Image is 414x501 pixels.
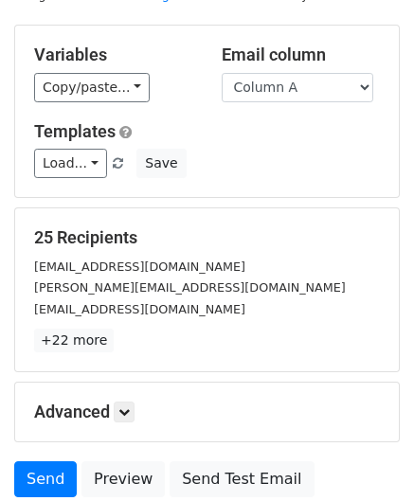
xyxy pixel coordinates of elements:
button: Save [136,149,186,178]
small: [EMAIL_ADDRESS][DOMAIN_NAME] [34,302,245,316]
small: [PERSON_NAME][EMAIL_ADDRESS][DOMAIN_NAME] [34,280,346,295]
a: Load... [34,149,107,178]
iframe: Chat Widget [319,410,414,501]
a: Templates [34,121,116,141]
h5: 25 Recipients [34,227,380,248]
h5: Email column [222,45,381,65]
a: Preview [81,461,165,497]
a: Copy/paste... [34,73,150,102]
small: [EMAIL_ADDRESS][DOMAIN_NAME] [34,259,245,274]
a: Send Test Email [170,461,314,497]
h5: Variables [34,45,193,65]
a: Send [14,461,77,497]
h5: Advanced [34,402,380,422]
a: +22 more [34,329,114,352]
